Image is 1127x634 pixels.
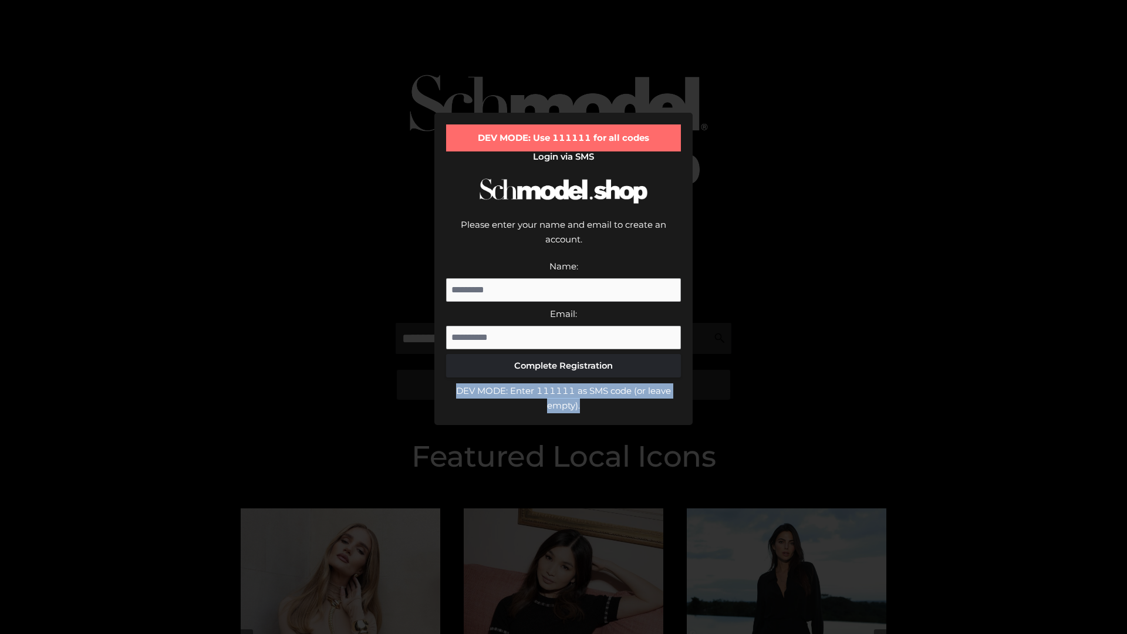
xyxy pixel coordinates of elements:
h2: Login via SMS [446,151,681,162]
div: DEV MODE: Use 111111 for all codes [446,124,681,151]
label: Name: [549,261,578,272]
label: Email: [550,308,577,319]
img: Schmodel Logo [475,168,652,214]
div: DEV MODE: Enter 111111 as SMS code (or leave empty). [446,383,681,413]
button: Complete Registration [446,354,681,377]
div: Please enter your name and email to create an account. [446,217,681,259]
